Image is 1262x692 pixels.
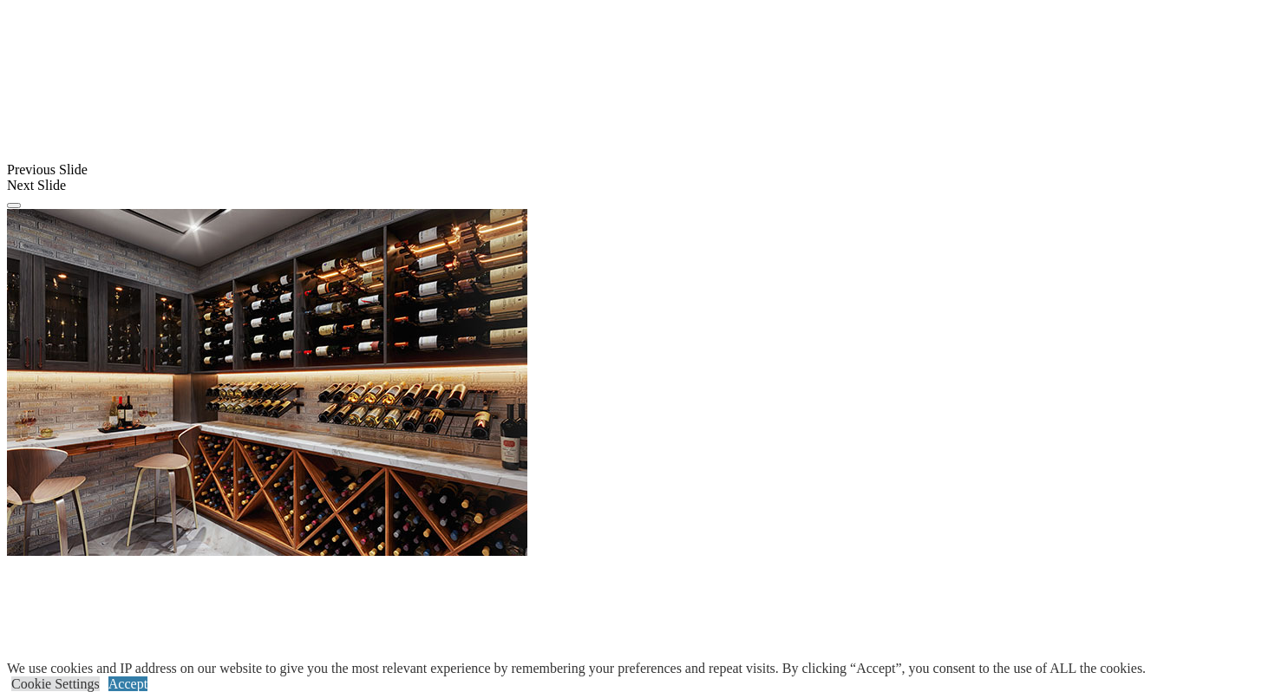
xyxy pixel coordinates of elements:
div: We use cookies and IP address on our website to give you the most relevant experience by remember... [7,661,1146,676]
div: Next Slide [7,178,1255,193]
img: Banner for mobile view [7,209,527,556]
div: Previous Slide [7,162,1255,178]
a: Accept [108,676,147,691]
a: Cookie Settings [11,676,100,691]
button: Click here to pause slide show [7,203,21,208]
